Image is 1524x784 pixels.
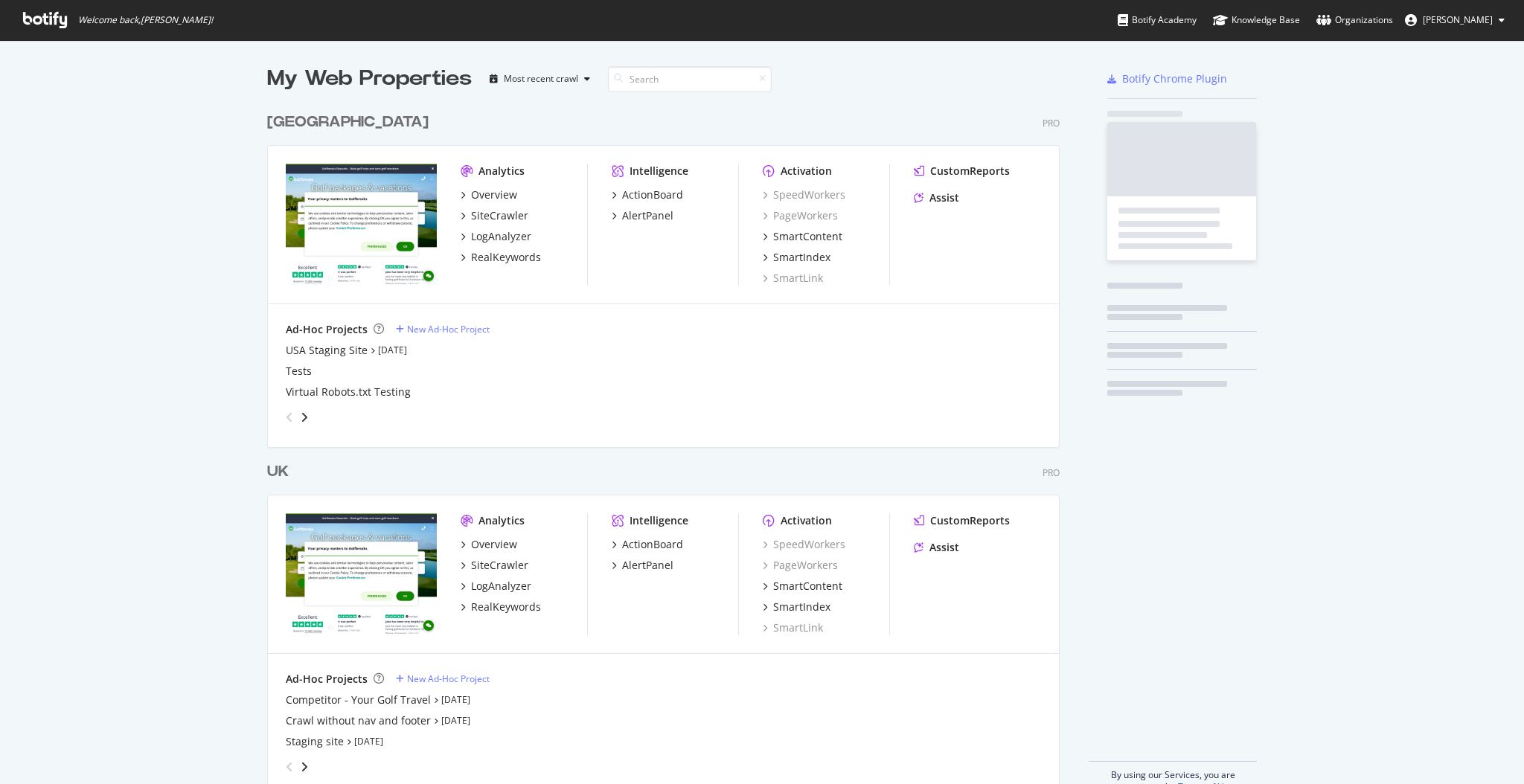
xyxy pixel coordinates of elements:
[773,250,830,265] div: SmartIndex
[1423,13,1493,26] span: Sara Kennedy
[407,323,490,335] div: New Ad-Hoc Project
[396,323,490,335] a: New Ad-Hoc Project
[1122,71,1227,86] div: Botify Chrome Plugin
[1107,71,1227,86] a: Botify Chrome Plugin
[1043,466,1060,479] div: Pro
[612,558,673,573] a: AlertPanel
[1043,117,1060,129] div: Pro
[441,693,470,706] a: [DATE]
[929,190,959,205] div: Assist
[930,513,1010,528] div: CustomReports
[286,734,344,749] a: Staging site
[763,620,823,635] a: SmartLink
[504,74,578,83] div: Most recent crawl
[461,600,541,614] a: RealKeywords
[622,187,683,202] div: ActionBoard
[299,410,310,425] div: angle-right
[471,250,541,265] div: RealKeywords
[471,229,531,244] div: LogAnalyzer
[763,558,838,573] a: PageWorkers
[763,187,845,202] a: SpeedWorkers
[914,190,959,205] a: Assist
[781,513,832,528] div: Activation
[461,187,517,202] a: Overview
[441,714,470,727] a: [DATE]
[396,672,490,685] a: New Ad-Hoc Project
[471,579,531,594] div: LogAnalyzer
[461,229,531,244] a: LogAnalyzer
[1393,8,1517,32] button: [PERSON_NAME]
[763,229,842,244] a: SmartContent
[267,461,289,483] div: UK
[763,250,830,265] a: SmartIndex
[471,187,517,202] div: Overview
[299,759,310,774] div: angle-right
[78,14,213,26] span: Welcome back, [PERSON_NAME] !
[286,513,437,634] img: www.golfbreaks.com/en-gb/
[267,112,435,133] a: [GEOGRAPHIC_DATA]
[1316,13,1393,28] div: Organizations
[461,537,517,552] a: Overview
[612,208,673,223] a: AlertPanel
[286,164,437,284] img: www.golfbreaks.com/en-us/
[1213,13,1300,28] div: Knowledge Base
[286,713,431,728] a: Crawl without nav and footer
[378,344,407,356] a: [DATE]
[763,208,838,223] a: PageWorkers
[612,187,683,202] a: ActionBoard
[461,558,528,573] a: SiteCrawler
[763,537,845,552] a: SpeedWorkers
[280,755,299,779] div: angle-left
[267,461,295,483] a: UK
[267,64,472,94] div: My Web Properties
[773,229,842,244] div: SmartContent
[471,208,528,223] div: SiteCrawler
[286,693,431,707] a: Competitor - Your Golf Travel
[461,208,528,223] a: SiteCrawler
[1118,13,1197,28] div: Botify Academy
[407,672,490,685] div: New Ad-Hoc Project
[612,537,683,552] a: ActionBoard
[286,672,368,687] div: Ad-Hoc Projects
[763,600,830,614] a: SmartIndex
[763,271,823,286] div: SmartLink
[286,343,368,358] a: USA Staging Site
[354,735,383,748] a: [DATE]
[484,67,596,91] button: Most recent crawl
[608,66,772,92] input: Search
[763,579,842,594] a: SmartContent
[267,112,429,133] div: [GEOGRAPHIC_DATA]
[773,600,830,614] div: SmartIndex
[286,385,411,399] a: Virtual Robots.txt Testing
[630,164,688,179] div: Intelligence
[622,558,673,573] div: AlertPanel
[914,164,1010,179] a: CustomReports
[471,537,517,552] div: Overview
[280,405,299,429] div: angle-left
[914,513,1010,528] a: CustomReports
[930,164,1010,179] div: CustomReports
[471,600,541,614] div: RealKeywords
[478,513,525,528] div: Analytics
[471,558,528,573] div: SiteCrawler
[914,540,959,555] a: Assist
[461,250,541,265] a: RealKeywords
[781,164,832,179] div: Activation
[286,364,312,379] a: Tests
[630,513,688,528] div: Intelligence
[929,540,959,555] div: Assist
[461,579,531,594] a: LogAnalyzer
[286,322,368,337] div: Ad-Hoc Projects
[622,208,673,223] div: AlertPanel
[478,164,525,179] div: Analytics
